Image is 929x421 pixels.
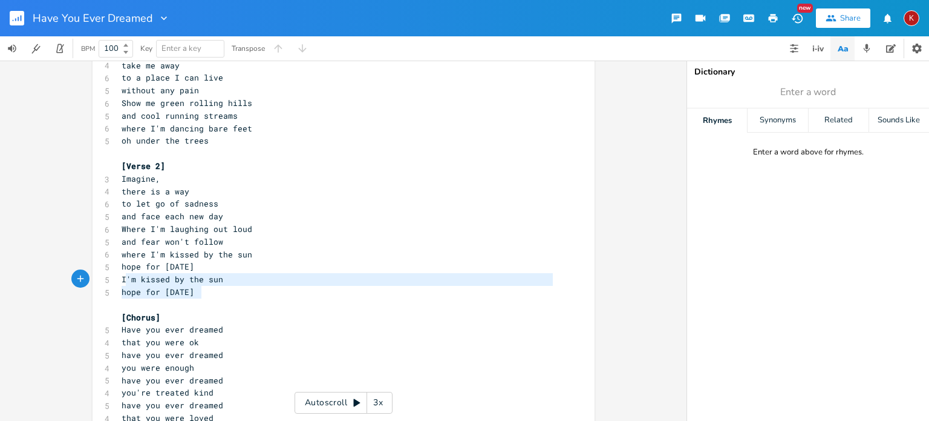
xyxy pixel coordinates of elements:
[232,45,265,52] div: Transpose
[904,4,919,32] button: K
[753,147,864,157] div: Enter a word above for rhymes.
[122,312,160,323] span: [Chorus]
[161,43,201,54] span: Enter a key
[122,173,160,184] span: Imagine,
[840,13,861,24] div: Share
[122,98,252,108] span: Show me green rolling hills
[797,4,813,13] div: New
[122,60,180,71] span: take me away
[122,324,223,335] span: Have you ever dreamed
[780,85,836,99] span: Enter a word
[122,375,223,386] span: have you ever dreamed
[122,123,252,134] span: where I'm dancing bare feet
[122,387,214,398] span: you're treated kind
[687,108,747,133] div: Rhymes
[122,161,165,171] span: [Verse 2]
[809,108,869,133] div: Related
[122,287,194,297] span: hope for [DATE]
[122,211,223,222] span: and face each new day
[904,10,919,26] div: kerynlee24
[122,135,209,146] span: oh under the trees
[122,337,199,348] span: that you were ok
[81,45,95,52] div: BPM
[785,7,809,29] button: New
[122,261,194,272] span: hope for [DATE]
[122,198,218,209] span: to let go of sadness
[869,108,929,133] div: Sounds Like
[122,224,252,234] span: Where I'm laughing out loud
[122,249,252,260] span: where I'm kissed by the sun
[122,236,223,247] span: and fear won't follow
[122,400,223,411] span: have you ever dreamed
[816,8,870,28] button: Share
[295,392,393,414] div: Autoscroll
[122,72,223,83] span: to a place I can live
[367,392,389,414] div: 3x
[748,108,807,133] div: Synonyms
[122,274,223,285] span: I'm kissed by the sun
[122,110,238,121] span: and cool running streams
[122,186,189,197] span: there is a way
[694,68,922,76] div: Dictionary
[122,350,223,360] span: have you ever dreamed
[33,13,153,24] span: Have You Ever Dreamed
[122,85,199,96] span: without any pain
[122,362,194,373] span: you were enough
[140,45,152,52] div: Key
